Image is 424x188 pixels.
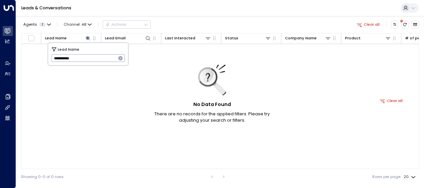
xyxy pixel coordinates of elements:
span: Toggle select all [28,35,35,42]
button: Clear all [378,97,405,104]
div: Company Name [285,35,331,41]
button: Channel:All [62,21,94,28]
div: Button group with a nested menu [103,20,151,28]
nav: pagination navigation [208,173,228,181]
div: Lead Email [105,35,126,41]
span: All [82,22,86,27]
div: Lead Email [105,35,151,41]
a: Leads & Conversations [21,5,71,11]
span: There are new threads available. Refresh the grid to view the latest updates. [401,21,409,28]
div: Showing 0-0 of 0 rows [21,174,64,180]
label: Rows per page: [372,174,401,180]
div: Last Interacted [165,35,211,41]
div: Company Name [285,35,317,41]
span: Lead Name [58,46,79,52]
div: Status [225,35,271,41]
div: Status [225,35,238,41]
div: Product [345,35,391,41]
button: Actions [103,20,151,28]
p: There are no records for the applied filters. Please try adjusting your search or filters. [145,111,279,123]
button: Archived Leads [411,21,419,28]
div: Product [345,35,361,41]
div: Actions [105,22,126,27]
button: Clear all [354,21,382,28]
h5: No Data Found [193,101,231,108]
span: Channel: [62,21,94,28]
button: Customize [391,21,399,28]
span: 1 [39,22,46,27]
button: Agents1 [21,21,53,28]
span: Agents [23,23,37,26]
div: 20 [404,173,417,181]
div: Lead Name [45,35,91,41]
div: Lead Name [45,35,67,41]
div: Last Interacted [165,35,195,41]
